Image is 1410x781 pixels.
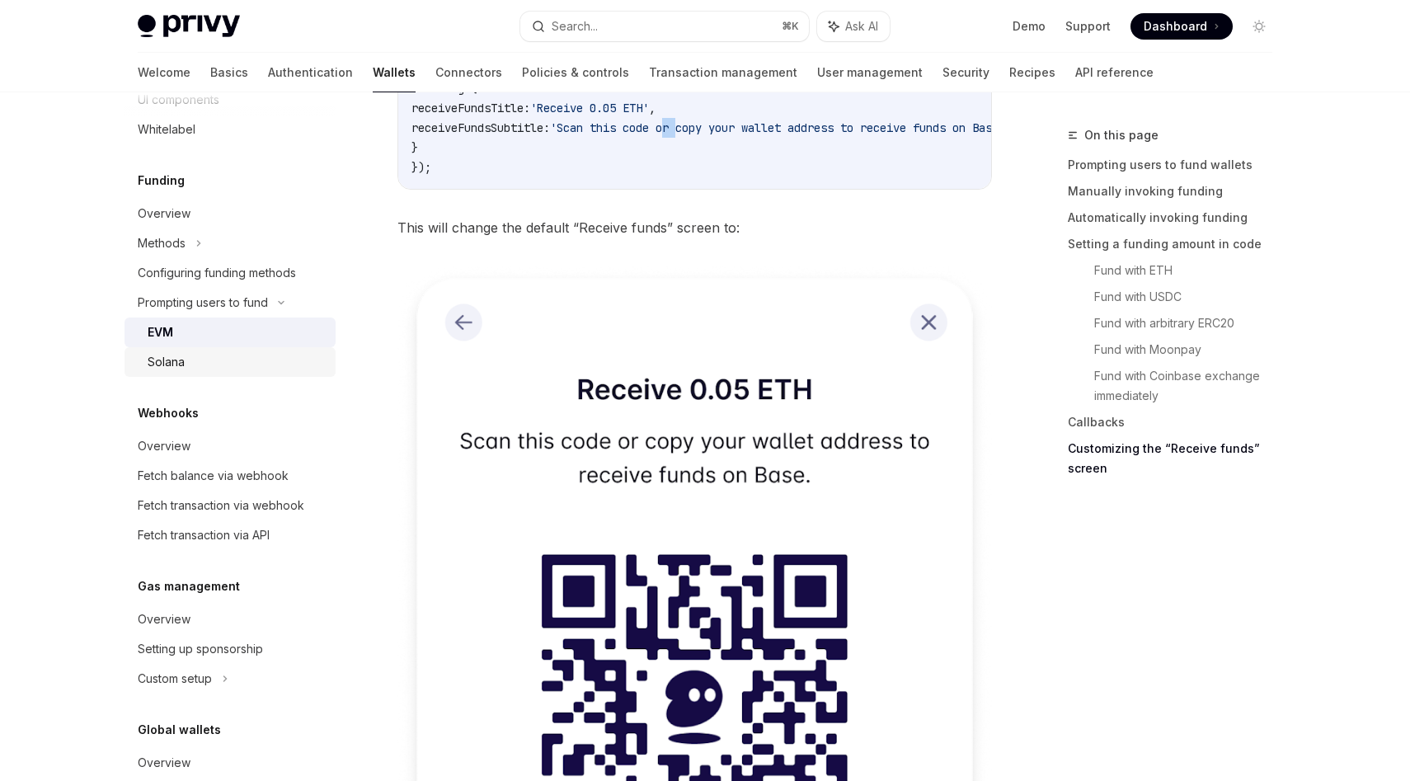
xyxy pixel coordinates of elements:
span: 'Scan this code or copy your wallet address to receive funds on Base.' [550,120,1012,135]
a: Prompting users to fund wallets [1068,152,1285,178]
a: EVM [125,318,336,347]
button: Search...⌘K [520,12,809,41]
div: Whitelabel [138,120,195,139]
a: Setting a funding amount in code [1068,231,1285,257]
span: } [411,140,418,155]
a: Fund with USDC [1094,284,1285,310]
div: Overview [138,204,190,223]
img: light logo [138,15,240,38]
h5: Gas management [138,576,240,596]
div: Search... [552,16,598,36]
div: Overview [138,753,190,773]
a: Authentication [268,53,353,92]
a: Configuring funding methods [125,258,336,288]
div: Configuring funding methods [138,263,296,283]
button: Ask AI [817,12,890,41]
h5: Webhooks [138,403,199,423]
a: Overview [125,605,336,634]
span: This will change the default “Receive funds” screen to: [397,216,992,239]
div: Setting up sponsorship [138,639,263,659]
div: Fetch transaction via webhook [138,496,304,515]
a: Fund with Moonpay [1094,336,1285,363]
a: Fund with arbitrary ERC20 [1094,310,1285,336]
a: Security [942,53,989,92]
span: Dashboard [1144,18,1207,35]
span: receiveFundsTitle: [411,101,530,115]
a: Fetch transaction via webhook [125,491,336,520]
div: Custom setup [138,669,212,689]
a: Fund with Coinbase exchange immediately [1094,363,1285,409]
a: API reference [1075,53,1154,92]
h5: Funding [138,171,185,191]
div: Overview [138,436,190,456]
a: User management [817,53,923,92]
div: Fetch transaction via API [138,525,270,545]
a: Customizing the “Receive funds” screen [1068,435,1285,482]
a: Overview [125,748,336,778]
span: Ask AI [845,18,878,35]
span: uiConfig: [411,81,471,96]
span: }); [411,160,431,175]
div: Overview [138,609,190,629]
a: Solana [125,347,336,377]
a: Support [1065,18,1111,35]
span: On this page [1084,125,1159,145]
a: Recipes [1009,53,1055,92]
div: Methods [138,233,186,253]
span: , [649,101,656,115]
a: Demo [1013,18,1046,35]
a: Overview [125,431,336,461]
a: Callbacks [1068,409,1285,435]
a: Setting up sponsorship [125,634,336,664]
a: Whitelabel [125,115,336,144]
a: Automatically invoking funding [1068,205,1285,231]
div: Solana [148,352,185,372]
a: Manually invoking funding [1068,178,1285,205]
div: Fetch balance via webhook [138,466,289,486]
a: Dashboard [1130,13,1233,40]
span: receiveFundsSubtitle: [411,120,550,135]
a: Transaction management [649,53,797,92]
button: Toggle dark mode [1246,13,1272,40]
a: Welcome [138,53,190,92]
a: Fund with ETH [1094,257,1285,284]
span: ⌘ K [782,20,799,33]
a: Fetch balance via webhook [125,461,336,491]
div: Prompting users to fund [138,293,268,313]
a: Basics [210,53,248,92]
a: Overview [125,199,336,228]
h5: Global wallets [138,720,221,740]
a: Fetch transaction via API [125,520,336,550]
div: EVM [148,322,173,342]
a: Wallets [373,53,416,92]
span: 'Receive 0.05 ETH' [530,101,649,115]
a: Policies & controls [522,53,629,92]
a: Connectors [435,53,502,92]
span: { [471,81,477,96]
